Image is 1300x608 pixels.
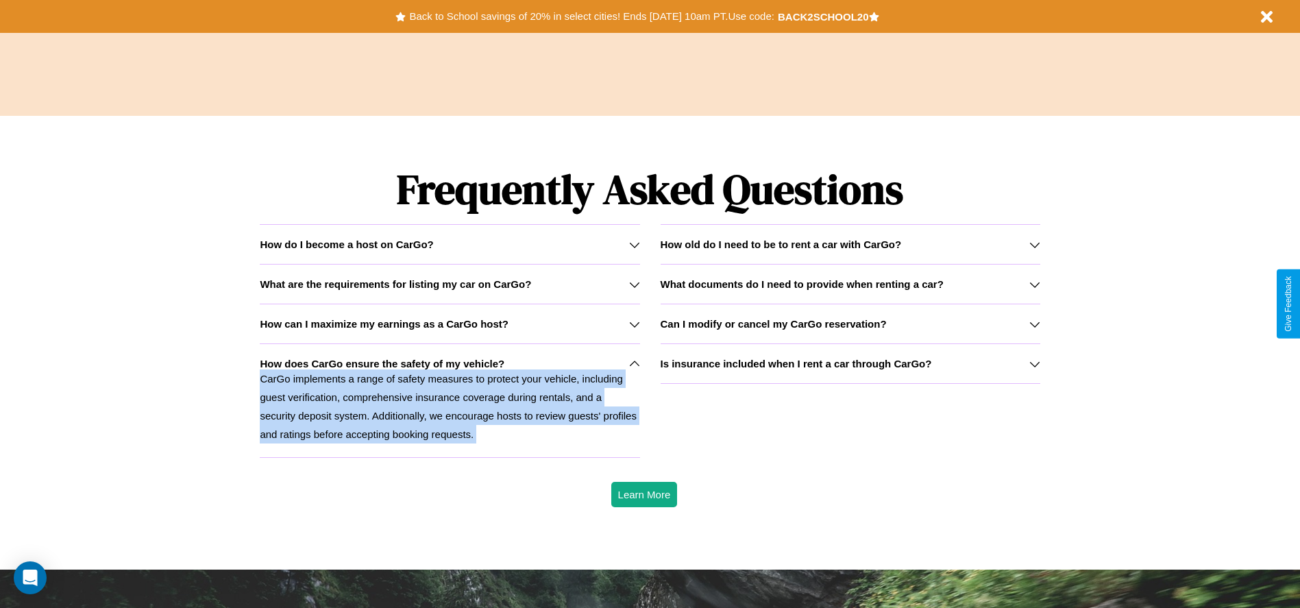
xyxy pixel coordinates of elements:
[661,318,887,330] h3: Can I modify or cancel my CarGo reservation?
[14,561,47,594] div: Open Intercom Messenger
[1284,276,1293,332] div: Give Feedback
[661,278,944,290] h3: What documents do I need to provide when renting a car?
[778,11,869,23] b: BACK2SCHOOL20
[260,358,504,369] h3: How does CarGo ensure the safety of my vehicle?
[260,369,639,443] p: CarGo implements a range of safety measures to protect your vehicle, including guest verification...
[260,154,1040,224] h1: Frequently Asked Questions
[260,278,531,290] h3: What are the requirements for listing my car on CarGo?
[260,318,508,330] h3: How can I maximize my earnings as a CarGo host?
[611,482,678,507] button: Learn More
[661,239,902,250] h3: How old do I need to be to rent a car with CarGo?
[661,358,932,369] h3: Is insurance included when I rent a car through CarGo?
[406,7,777,26] button: Back to School savings of 20% in select cities! Ends [DATE] 10am PT.Use code:
[260,239,433,250] h3: How do I become a host on CarGo?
